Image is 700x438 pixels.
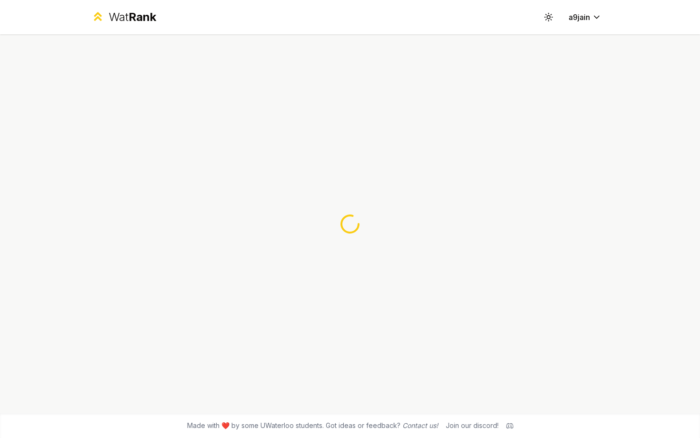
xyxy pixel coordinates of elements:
a: Contact us! [402,421,438,429]
div: Wat [109,10,156,25]
span: Rank [129,10,156,24]
span: a9jain [569,11,590,23]
span: Made with ❤️ by some UWaterloo students. Got ideas or feedback? [187,421,438,430]
button: a9jain [561,9,609,26]
div: Join our discord! [446,421,499,430]
a: WatRank [91,10,156,25]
